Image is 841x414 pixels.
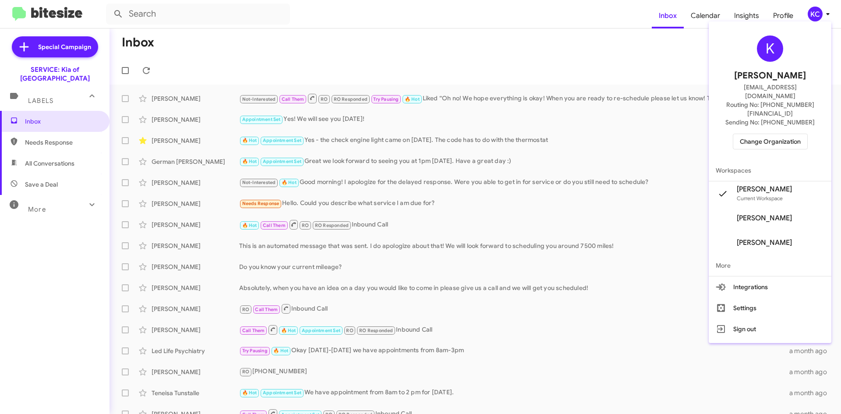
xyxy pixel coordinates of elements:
span: More [709,255,831,276]
span: Sending No: [PHONE_NUMBER] [725,118,815,127]
span: [PERSON_NAME] [737,214,792,223]
span: [PERSON_NAME] [734,69,806,83]
span: [PERSON_NAME] [737,238,792,247]
span: Change Organization [740,134,801,149]
span: Routing No: [PHONE_NUMBER][FINANCIAL_ID] [719,100,821,118]
button: Settings [709,297,831,318]
span: Current Workspace [737,195,783,202]
span: [PERSON_NAME] [737,185,792,194]
span: [EMAIL_ADDRESS][DOMAIN_NAME] [719,83,821,100]
button: Change Organization [733,134,808,149]
button: Sign out [709,318,831,340]
span: Workspaces [709,160,831,181]
button: Integrations [709,276,831,297]
div: K [757,35,783,62]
